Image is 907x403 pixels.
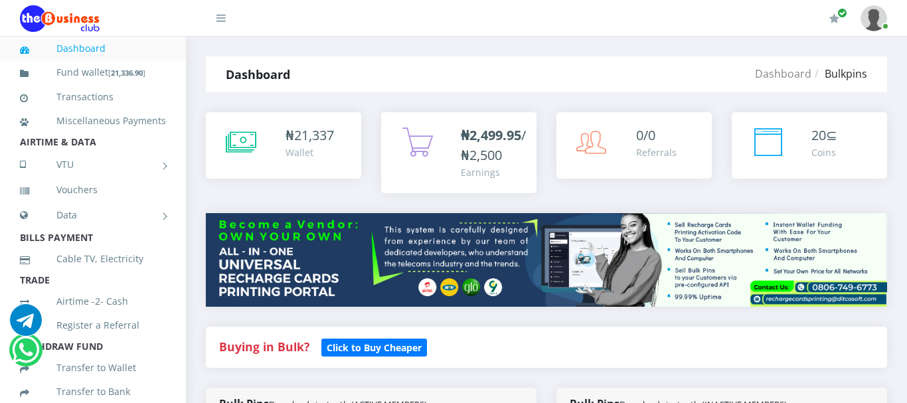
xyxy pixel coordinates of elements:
strong: Buying in Bulk? [219,339,309,355]
a: Airtime -2- Cash [20,286,166,317]
b: ₦2,499.95 [461,126,521,144]
b: Click to Buy Cheaper [327,341,422,354]
i: Renew/Upgrade Subscription [829,13,839,24]
img: Logo [20,5,100,32]
div: Earnings [461,165,526,179]
span: 20 [811,126,826,144]
li: Bulkpins [811,66,867,82]
img: User [861,5,887,31]
img: multitenant_rcp.png [206,213,887,307]
span: Renew/Upgrade Subscription [837,8,847,18]
a: Transactions [20,82,166,112]
a: Dashboard [755,66,811,81]
span: 21,337 [294,126,334,144]
a: Chat for support [12,344,39,366]
a: ₦2,499.95/₦2,500 Earnings [381,112,536,193]
div: ⊆ [811,125,837,145]
small: [ ] [108,68,145,78]
a: Dashboard [20,33,166,64]
div: Coins [811,145,837,159]
a: Transfer to Wallet [20,353,166,383]
a: Register a Referral [20,310,166,341]
strong: Dashboard [226,66,290,82]
b: 21,336.90 [111,68,143,78]
a: Cable TV, Electricity [20,244,166,274]
a: Miscellaneous Payments [20,106,166,136]
span: 0/0 [636,126,655,144]
div: Referrals [636,145,677,159]
a: Chat for support [10,314,42,336]
a: Fund wallet[21,336.90] [20,57,166,88]
a: VTU [20,148,166,181]
div: ₦ [286,125,334,145]
a: 0/0 Referrals [556,112,712,179]
a: Click to Buy Cheaper [321,339,427,355]
div: Wallet [286,145,334,159]
a: Vouchers [20,175,166,205]
a: Data [20,199,166,232]
a: ₦21,337 Wallet [206,112,361,179]
span: /₦2,500 [461,126,526,164]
